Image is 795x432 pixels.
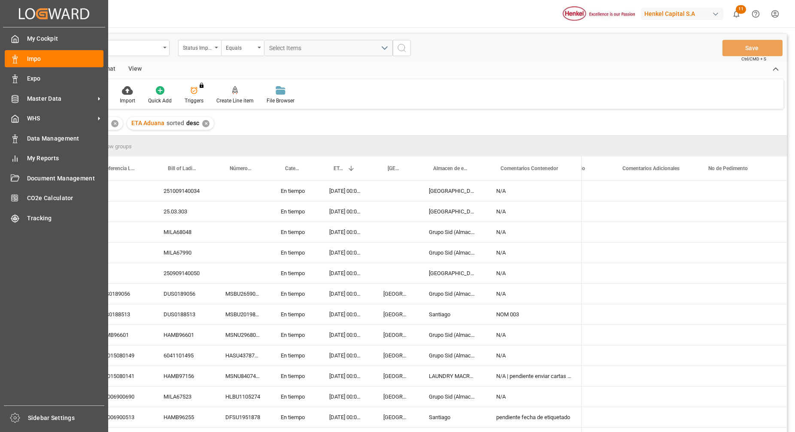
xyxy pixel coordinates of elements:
div: En tiempo [270,345,319,366]
div: En tiempo [270,222,319,242]
span: Sidebar Settings [28,414,105,423]
div: MSNU8407435 [215,366,270,386]
div: Grupo Sid (Almacenaje y Distribucion AVIOR) [419,243,486,263]
div: En tiempo [270,181,319,201]
div: MILA68048 [153,222,215,242]
div: Status Importación [183,42,212,52]
div: [DATE] 00:00:00 [319,222,373,242]
div: HASU4378720 [215,345,270,366]
div: 251006900690 [88,387,153,407]
a: CO2e Calculator [5,190,103,207]
a: My Cockpit [5,30,103,47]
div: 251006900513 [88,407,153,427]
div: File Browser [267,97,294,105]
div: Santiago [419,407,486,427]
div: [DATE] 00:00:00 [319,366,373,386]
div: HAMB97156 [153,366,215,386]
div: MILA67523 [153,387,215,407]
span: WHS [27,114,95,123]
a: Expo [5,70,103,87]
div: Grupo Sid (Almacenaje y Distribucion AVIOR) [419,325,486,345]
span: ETA Aduana [131,120,164,126]
div: ✕ [111,120,118,127]
button: search button [393,40,411,56]
div: Press SPACE to select this row. [36,181,582,201]
span: Impo [27,54,104,63]
div: Press SPACE to select this row. [36,222,582,243]
div: Press SPACE to select this row. [36,263,582,284]
button: Save [722,40,783,56]
img: Henkel%20logo.jpg_1689854090.jpg [563,6,635,21]
div: N/A | pendiente enviar cartas actualizadas [486,366,582,386]
div: En tiempo [270,325,319,345]
div: pendiente fecha de etiquetado [486,407,582,427]
div: [GEOGRAPHIC_DATA] [419,263,486,283]
div: DFSU1951878 [215,407,270,427]
div: Press SPACE to select this row. [36,243,582,263]
div: MSNU2968043 [215,325,270,345]
div: [GEOGRAPHIC_DATA] [373,345,419,366]
div: View [122,62,148,77]
div: DUS0189056 [88,284,153,304]
div: [DATE] 00:00:00 [319,181,373,201]
span: 11 [736,5,746,14]
div: N/A [486,181,582,201]
div: N/A [486,222,582,242]
div: Quick Add [148,97,172,105]
div: DUS0189056 [153,284,215,304]
div: Press SPACE to select this row. [36,201,582,222]
a: Data Management [5,130,103,147]
div: [DATE] 00:00:00 [319,387,373,407]
span: Data Management [27,134,104,143]
div: N/A [486,243,582,263]
div: 251015080141 [88,366,153,386]
div: [DATE] 00:00:00 [319,325,373,345]
div: Grupo Sid (Almacenaje y Distribucion AVIOR) [419,345,486,366]
div: DUS0188513 [88,304,153,324]
div: Create Line item [216,97,254,105]
div: [GEOGRAPHIC_DATA] [373,304,419,324]
div: NOM 003 [486,304,582,324]
span: No de Pedimento [708,165,748,171]
span: ETA Aduana [334,165,344,171]
div: En tiempo [270,201,319,222]
span: Referencia Leschaco [103,165,135,171]
div: Grupo Sid (Almacenaje y Distribucion AVIOR) [419,222,486,242]
span: Almacen de entrega [433,165,468,171]
div: En tiempo [270,407,319,427]
div: ✕ [202,120,209,127]
button: Help Center [746,4,765,24]
div: Press SPACE to select this row. [36,366,582,387]
span: Master Data [27,94,95,103]
span: Expo [27,74,104,83]
div: [GEOGRAPHIC_DATA] [419,201,486,222]
div: En tiempo [270,263,319,283]
div: Santiago [419,304,486,324]
span: [GEOGRAPHIC_DATA] - Locode [388,165,401,171]
div: En tiempo [270,243,319,263]
span: desc [186,120,199,126]
div: Press SPACE to select this row. [36,304,582,325]
div: En tiempo [270,366,319,386]
span: Tracking [27,214,104,223]
div: [GEOGRAPHIC_DATA] [373,387,419,407]
span: My Reports [27,154,104,163]
div: 6041101495 [153,345,215,366]
span: Comentarios Adicionales [622,165,680,171]
div: Press SPACE to select this row. [36,345,582,366]
div: [GEOGRAPHIC_DATA] [373,366,419,386]
div: Equals [226,42,255,52]
div: 250909140050 [153,263,215,283]
a: Document Management [5,170,103,186]
div: HLBU1105274 [215,387,270,407]
div: N/A [486,263,582,283]
div: Grupo Sid (Almacenaje y Distribucion AVIOR) [419,387,486,407]
span: Categoría [285,165,301,171]
span: Comentarios Contenedor [501,165,558,171]
button: open menu [221,40,264,56]
div: DUS0188513 [153,304,215,324]
div: Import [120,97,135,105]
div: Press SPACE to select this row. [36,284,582,304]
div: N/A [486,284,582,304]
div: [DATE] 00:00:00 [319,201,373,222]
